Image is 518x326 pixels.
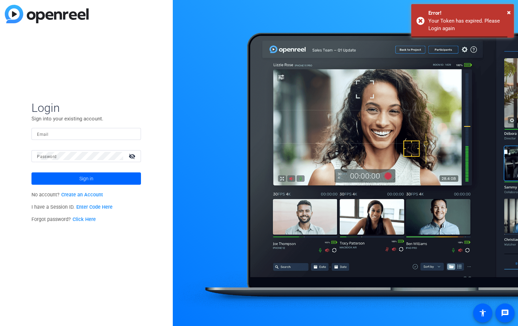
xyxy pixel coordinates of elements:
[507,7,511,17] button: Close
[37,132,48,137] mat-label: Email
[61,192,103,198] a: Create an Account
[479,309,487,317] mat-icon: accessibility
[31,192,103,198] span: No account?
[31,115,141,122] p: Sign into your existing account.
[428,9,509,17] div: Error!
[31,101,141,115] span: Login
[507,8,511,16] span: ×
[125,151,141,161] mat-icon: visibility_off
[79,170,93,187] span: Sign in
[31,204,113,210] span: I have a Session ID.
[428,17,509,32] div: Your Token has expired. Please Login again
[37,154,56,159] mat-label: Password
[73,217,96,222] a: Click Here
[5,5,89,23] img: blue-gradient.svg
[31,172,141,185] button: Sign in
[31,217,96,222] span: Forgot password?
[501,309,509,317] mat-icon: message
[37,130,135,138] input: Enter Email Address
[76,204,113,210] a: Enter Code Here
